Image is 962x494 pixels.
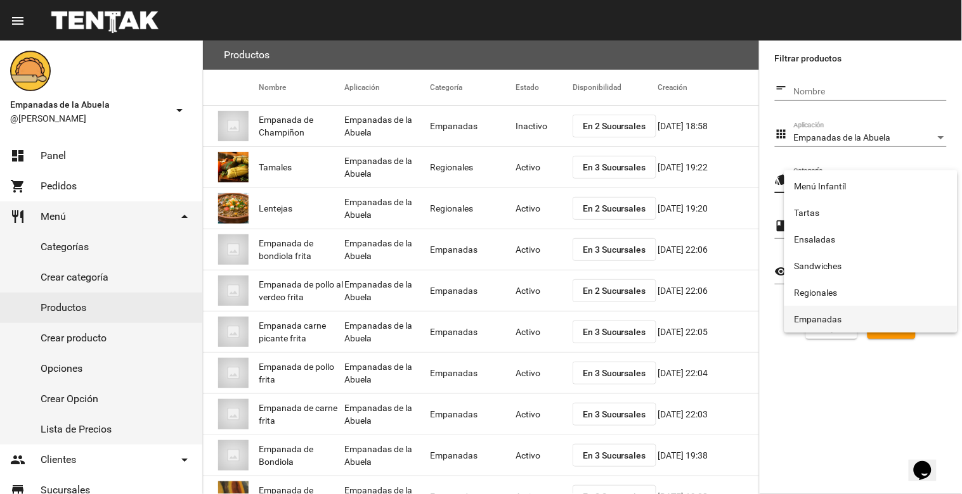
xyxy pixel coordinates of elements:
[795,253,947,279] span: Sandwiches
[795,226,947,253] span: Ensaladas
[795,306,947,332] span: Empanadas
[795,199,947,226] span: Tartas
[795,279,947,306] span: Regionales
[909,443,949,481] iframe: chat widget
[795,173,947,199] span: Menú Infantíl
